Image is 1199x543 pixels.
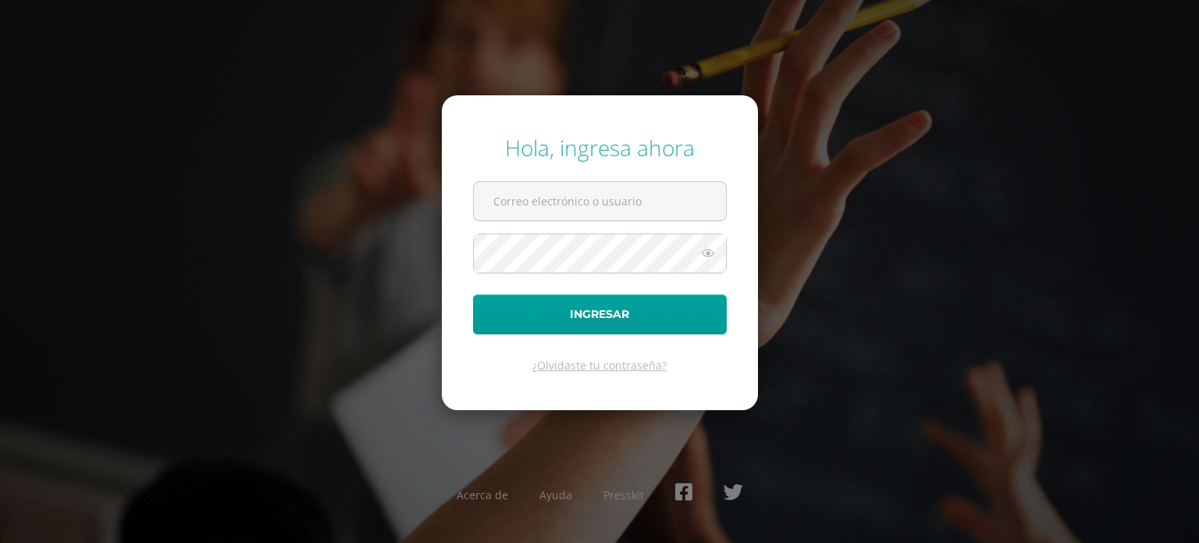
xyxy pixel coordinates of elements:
button: Ingresar [473,295,727,334]
a: Acerca de [457,488,508,502]
a: Presskit [603,488,644,502]
a: ¿Olvidaste tu contraseña? [532,358,667,373]
a: Ayuda [539,488,572,502]
div: Hola, ingresa ahora [473,133,727,163]
input: Correo electrónico o usuario [474,182,726,220]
